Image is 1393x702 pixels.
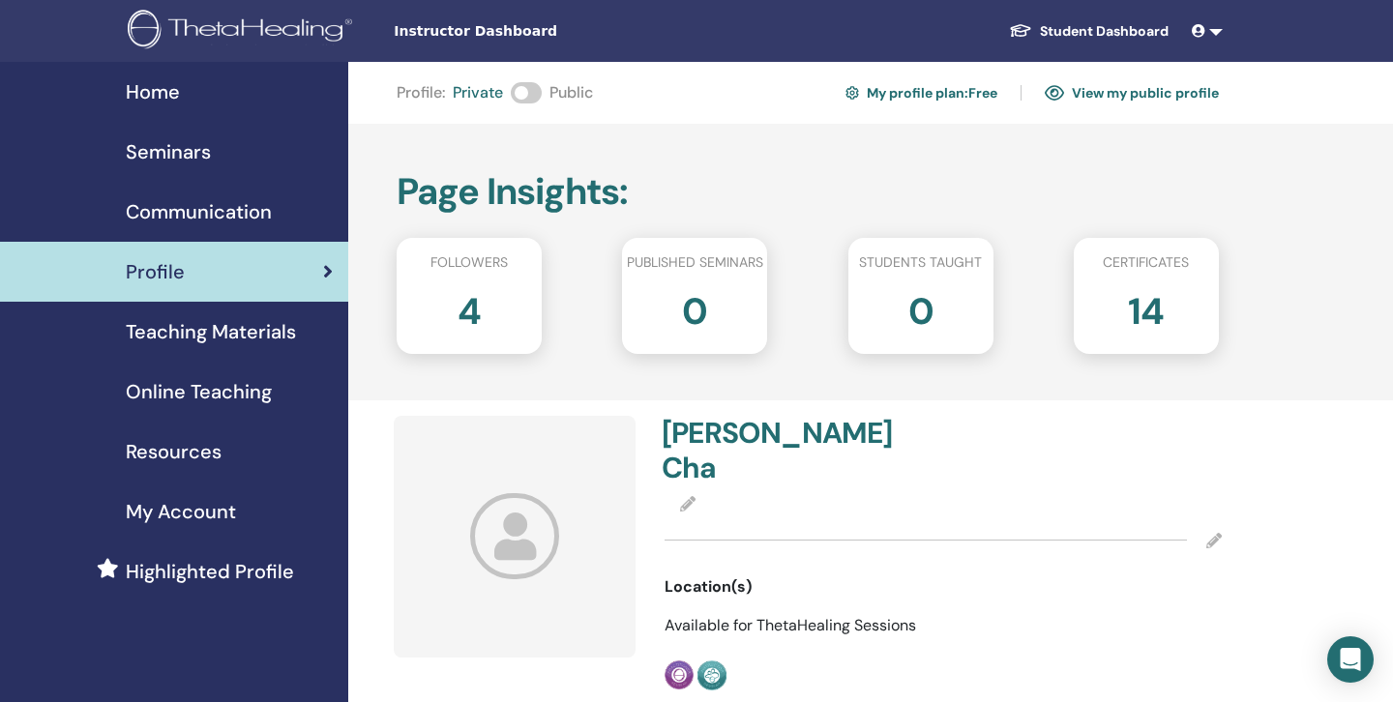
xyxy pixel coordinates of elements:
h4: [PERSON_NAME] Cha [662,416,932,485]
span: Profile : [397,81,445,104]
span: Location(s) [665,575,752,599]
span: Home [126,77,180,106]
span: Online Teaching [126,377,272,406]
span: Communication [126,197,272,226]
span: Seminars [126,137,211,166]
a: Student Dashboard [993,14,1184,49]
span: My Account [126,497,236,526]
a: My profile plan:Free [845,77,997,108]
span: Published seminars [627,252,763,273]
span: Followers [430,252,508,273]
span: Teaching Materials [126,317,296,346]
span: Available for ThetaHealing Sessions [665,615,916,635]
span: Resources [126,437,222,466]
h2: 4 [458,280,481,335]
span: Public [549,81,593,104]
h2: Page Insights : [397,170,1219,215]
img: eye.svg [1045,84,1064,102]
a: View my public profile [1045,77,1219,108]
img: graduation-cap-white.svg [1009,22,1032,39]
span: Profile [126,257,185,286]
h2: 0 [682,280,707,335]
span: Highlighted Profile [126,557,294,586]
span: Instructor Dashboard [394,21,684,42]
span: Certificates [1103,252,1189,273]
div: Open Intercom Messenger [1327,636,1374,683]
span: Students taught [859,252,982,273]
img: cog.svg [845,83,859,102]
h2: 0 [908,280,934,335]
h2: 14 [1128,280,1164,335]
span: Private [453,81,503,104]
img: logo.png [128,10,359,53]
